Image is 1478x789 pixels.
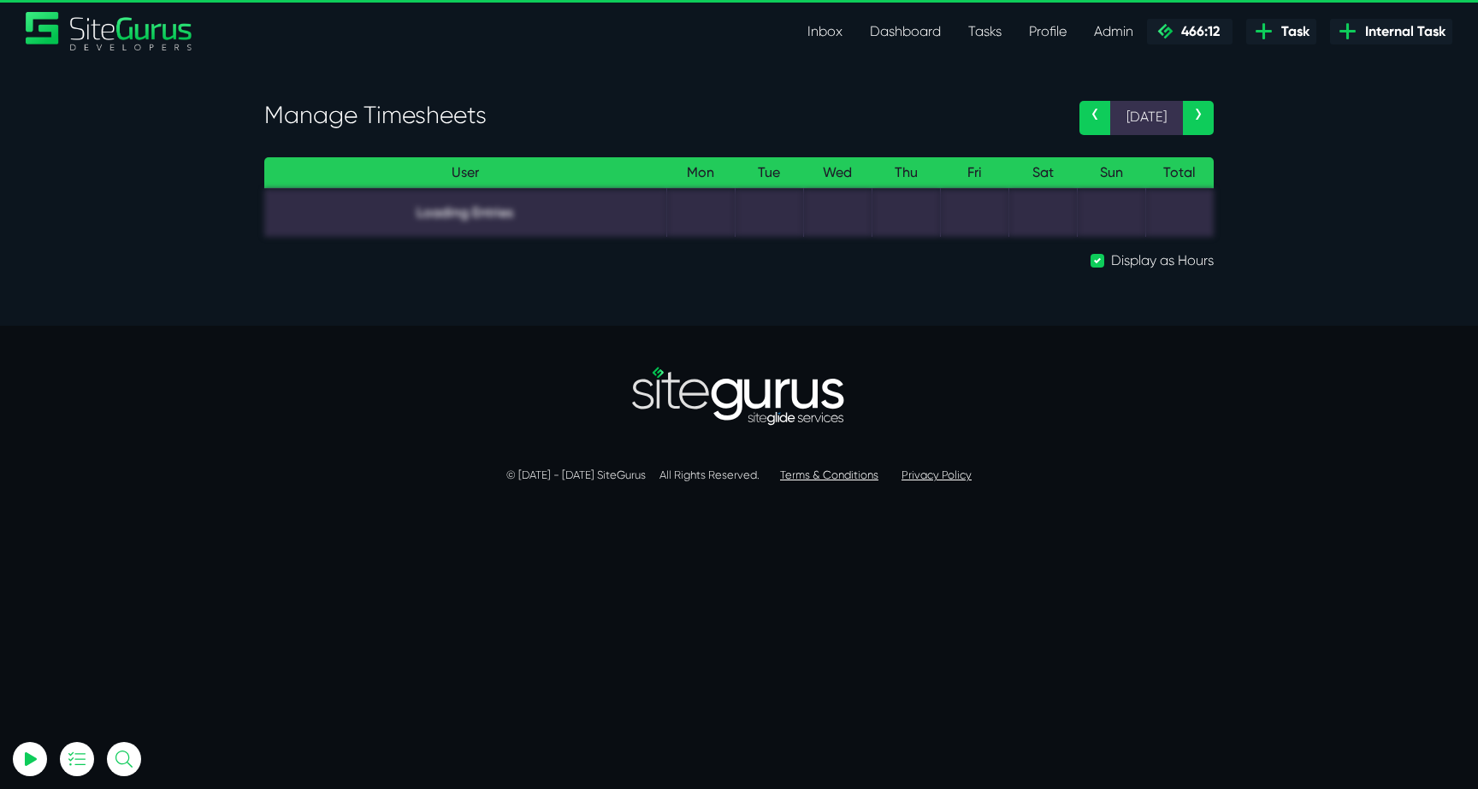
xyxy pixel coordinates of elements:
[26,12,193,50] a: SiteGurus
[1015,15,1080,49] a: Profile
[264,188,666,237] td: Loading Entries
[1274,21,1310,42] span: Task
[1080,15,1147,49] a: Admin
[1079,101,1110,135] a: ‹
[1077,157,1145,189] th: Sun
[1330,19,1452,44] a: Internal Task
[264,467,1214,484] p: © [DATE] - [DATE] SiteGurus All Rights Reserved.
[1147,19,1233,44] a: 466:12
[902,468,972,481] a: Privacy Policy
[856,15,955,49] a: Dashboard
[1246,19,1316,44] a: Task
[264,101,1054,130] h3: Manage Timesheets
[1110,101,1183,135] span: [DATE]
[264,157,666,189] th: User
[1008,157,1077,189] th: Sat
[666,157,735,189] th: Mon
[1358,21,1445,42] span: Internal Task
[803,157,872,189] th: Wed
[735,157,803,189] th: Tue
[1111,250,1214,271] label: Display as Hours
[26,12,193,50] img: Sitegurus Logo
[940,157,1008,189] th: Fri
[955,15,1015,49] a: Tasks
[794,15,856,49] a: Inbox
[872,157,940,189] th: Thu
[1145,157,1214,189] th: Total
[780,468,878,481] a: Terms & Conditions
[1183,101,1214,135] a: ›
[1174,23,1220,39] span: 466:12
